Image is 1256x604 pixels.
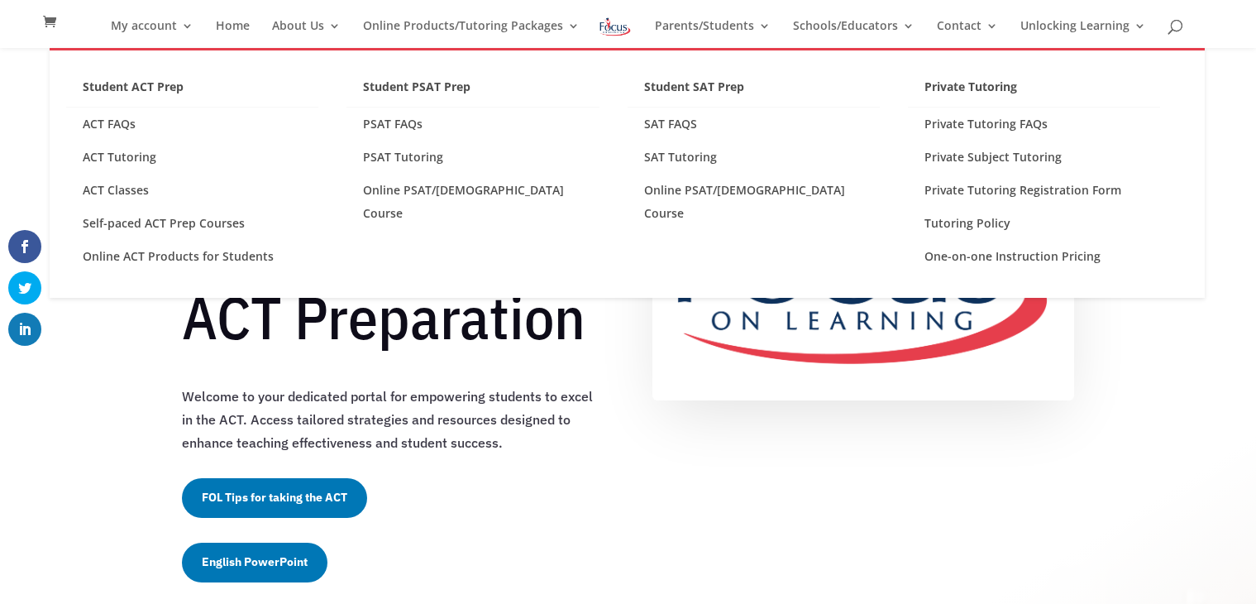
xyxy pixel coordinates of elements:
[628,174,880,230] a: Online PSAT/[DEMOGRAPHIC_DATA] Course
[628,75,880,108] a: Student SAT Prep
[66,207,318,240] a: Self-paced ACT Prep Courses
[182,385,604,454] p: Welcome to your dedicated portal for empowering students to excel in the ACT. Access tailored str...
[216,20,250,48] a: Home
[346,75,599,108] a: Student PSAT Prep
[598,15,633,39] img: Focus on Learning
[908,141,1160,174] a: Private Subject Tutoring
[908,240,1160,273] a: One-on-one Instruction Pricing
[182,478,367,518] a: FOL Tips for taking the ACT
[628,108,880,141] a: SAT FAQS
[346,108,599,141] a: PSAT FAQs
[66,174,318,207] a: ACT Classes
[66,240,318,273] a: Online ACT Products for Students
[908,207,1160,240] a: Tutoring Policy
[272,20,341,48] a: About Us
[655,20,771,48] a: Parents/Students
[182,543,327,582] a: English PowerPoint
[346,174,599,230] a: Online PSAT/[DEMOGRAPHIC_DATA] Course
[908,75,1160,108] a: Private Tutoring
[66,141,318,174] a: ACT Tutoring
[908,174,1160,207] a: Private Tutoring Registration Form
[1020,20,1146,48] a: Unlocking Learning
[908,108,1160,141] a: Private Tutoring FAQs
[111,20,193,48] a: My account
[346,141,599,174] a: PSAT Tutoring
[793,20,915,48] a: Schools/Educators
[66,108,318,141] a: ACT FAQs
[937,20,998,48] a: Contact
[66,75,318,108] a: Student ACT Prep
[363,20,580,48] a: Online Products/Tutoring Packages
[628,141,880,174] a: SAT Tutoring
